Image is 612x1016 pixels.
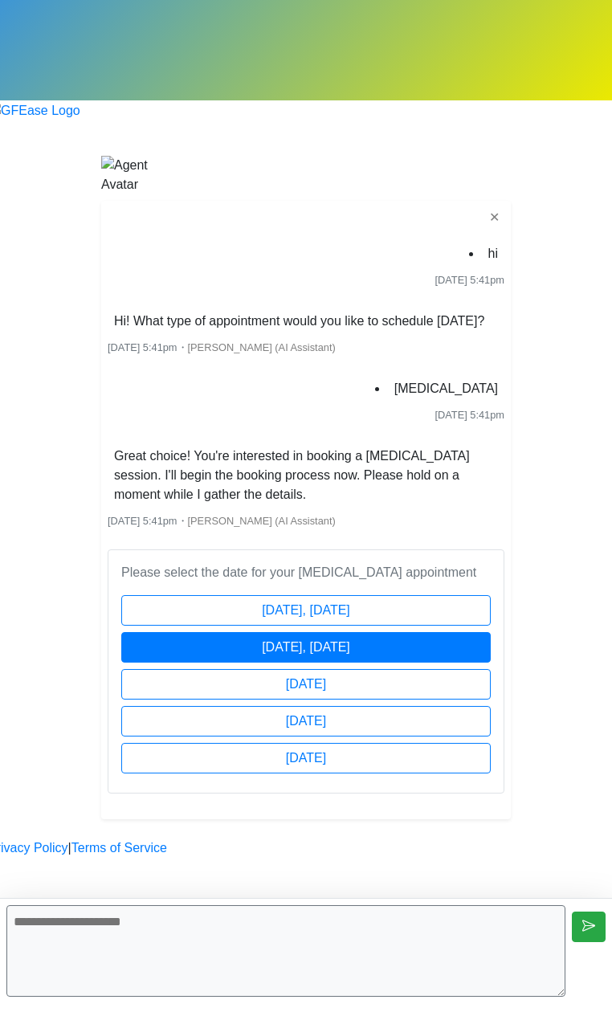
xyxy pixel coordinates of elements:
button: [DATE] [121,669,491,700]
button: [DATE] [121,706,491,736]
li: Hi! What type of appointment would you like to schedule [DATE]? [108,308,491,334]
span: [PERSON_NAME] (AI Assistant) [188,515,336,527]
li: [MEDICAL_DATA] [388,376,504,402]
span: [PERSON_NAME] (AI Assistant) [188,341,336,353]
a: | [68,839,71,858]
button: [DATE] [121,743,491,773]
button: [DATE], [DATE] [121,595,491,626]
li: Great choice! You're interested in booking a [MEDICAL_DATA] session. I'll begin the booking proce... [108,443,504,508]
p: Please select the date for your [MEDICAL_DATA] appointment [121,563,491,582]
img: Agent Avatar [101,156,149,194]
button: [DATE], [DATE] [121,632,491,663]
button: ✕ [484,207,504,228]
a: Terms of Service [71,839,167,858]
span: [DATE] 5:41pm [435,409,504,421]
small: ・ [108,515,336,527]
span: [DATE] 5:41pm [435,274,504,286]
small: ・ [108,341,336,353]
span: [DATE] 5:41pm [108,341,177,353]
span: [DATE] 5:41pm [108,515,177,527]
li: hi [482,241,504,267]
